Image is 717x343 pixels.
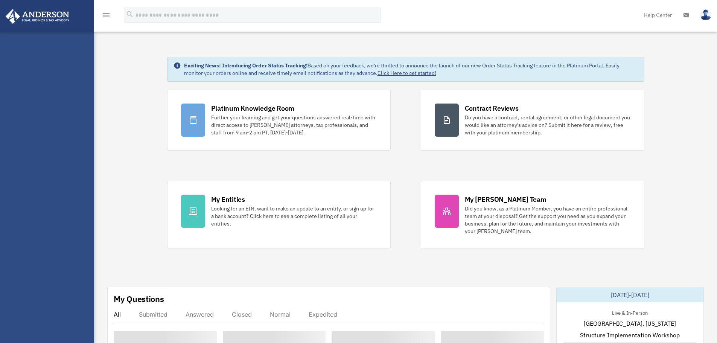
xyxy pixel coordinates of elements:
div: Based on your feedback, we're thrilled to announce the launch of our new Order Status Tracking fe... [184,62,638,77]
a: menu [102,13,111,20]
div: Further your learning and get your questions answered real-time with direct access to [PERSON_NAM... [211,114,377,136]
div: Platinum Knowledge Room [211,104,295,113]
div: Did you know, as a Platinum Member, you have an entire professional team at your disposal? Get th... [465,205,630,235]
div: My Entities [211,195,245,204]
img: Anderson Advisors Platinum Portal [3,9,72,24]
span: Structure Implementation Workshop [580,331,680,340]
div: [DATE]-[DATE] [557,287,703,302]
div: Closed [232,311,252,318]
a: My [PERSON_NAME] Team Did you know, as a Platinum Member, you have an entire professional team at... [421,181,644,249]
div: My [PERSON_NAME] Team [465,195,547,204]
div: Normal [270,311,291,318]
div: Looking for an EIN, want to make an update to an entity, or sign up for a bank account? Click her... [211,205,377,227]
div: Do you have a contract, rental agreement, or other legal document you would like an attorney's ad... [465,114,630,136]
div: Expedited [309,311,337,318]
div: Live & In-Person [606,308,654,316]
div: Answered [186,311,214,318]
a: Contract Reviews Do you have a contract, rental agreement, or other legal document you would like... [421,90,644,151]
div: My Questions [114,293,164,305]
strong: Exciting News: Introducing Order Status Tracking! [184,62,308,69]
i: menu [102,11,111,20]
a: My Entities Looking for an EIN, want to make an update to an entity, or sign up for a bank accoun... [167,181,391,249]
i: search [126,10,134,18]
a: Platinum Knowledge Room Further your learning and get your questions answered real-time with dire... [167,90,391,151]
img: User Pic [700,9,711,20]
div: Submitted [139,311,167,318]
span: [GEOGRAPHIC_DATA], [US_STATE] [584,319,676,328]
div: All [114,311,121,318]
a: Click Here to get started! [378,70,436,76]
div: Contract Reviews [465,104,519,113]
